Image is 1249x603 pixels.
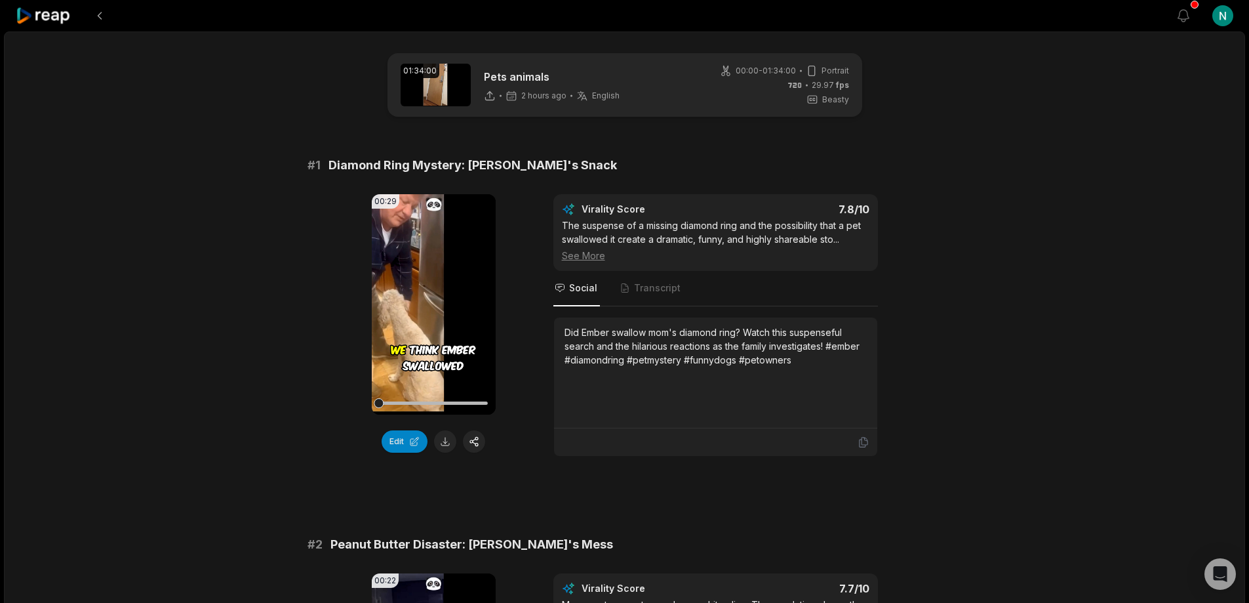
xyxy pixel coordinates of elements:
[307,535,323,554] span: # 2
[812,79,849,91] span: 29.97
[328,156,617,175] span: Diamond Ring Mystery: [PERSON_NAME]'s Snack
[728,582,869,595] div: 7.7 /10
[582,203,723,216] div: Virality Score
[562,218,869,262] div: The suspense of a missing diamond ring and the possibility that a pet swallowed it create a drama...
[592,91,620,101] span: English
[401,64,439,78] div: 01:34:00
[307,156,321,175] span: # 1
[484,69,620,85] p: Pets animals
[822,94,849,106] span: Beasty
[836,80,849,90] span: fps
[569,281,597,295] span: Social
[562,249,869,262] div: See More
[553,271,878,306] nav: Tabs
[728,203,869,216] div: 7.8 /10
[330,535,613,554] span: Peanut Butter Disaster: [PERSON_NAME]'s Mess
[382,430,427,453] button: Edit
[822,65,849,77] span: Portrait
[736,65,796,77] span: 00:00 - 01:34:00
[565,325,867,367] div: Did Ember swallow mom's diamond ring? Watch this suspenseful search and the hilarious reactions a...
[1204,558,1236,590] div: Open Intercom Messenger
[582,582,723,595] div: Virality Score
[521,91,566,101] span: 2 hours ago
[634,281,681,295] span: Transcript
[372,194,496,415] video: Your browser does not support mp4 format.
